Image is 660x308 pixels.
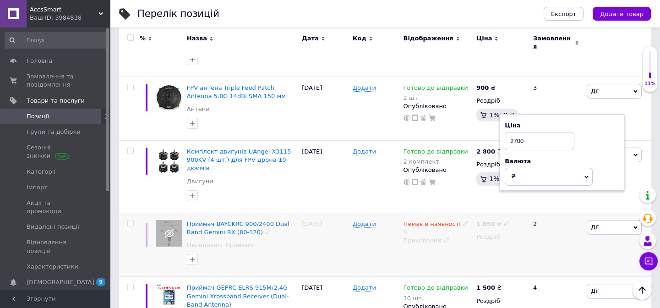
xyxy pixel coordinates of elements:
[27,278,94,286] span: [DEMOGRAPHIC_DATA]
[511,173,516,180] span: ₴
[591,224,599,231] span: Дії
[353,284,376,291] span: Додати
[476,284,502,292] div: ₴
[476,148,495,155] b: 2 800
[489,175,518,182] span: 1%, 28 ₴
[505,121,619,130] div: Ціна
[187,84,286,99] a: FPV антена Triple Feed Patch Antenna 5.8G 14dBi SMA 150 мм
[404,295,468,302] div: 10 шт.
[27,128,81,136] span: Групи та добірки
[353,84,376,92] span: Додати
[593,7,651,21] button: Додати товар
[353,220,376,228] span: Додати
[404,102,472,110] div: Опубліковано
[302,34,319,43] span: Дата
[476,84,489,91] b: 900
[476,148,502,156] div: ₴
[404,158,468,165] div: 2 комплект
[533,34,573,51] span: Замовлення
[187,34,207,43] span: Назва
[300,213,350,277] div: [DATE]
[353,148,376,155] span: Додати
[187,177,213,186] a: Двигуни
[404,34,453,43] span: Відображення
[404,284,468,294] span: Готово до відправки
[156,84,182,110] img: FPV антенна Triple Feed Patch Antenna 5.8G 14dBi SMA 150 мм
[404,220,469,236] div: 0
[528,77,584,141] div: 3
[353,34,366,43] span: Код
[187,220,289,236] a: Приймач BAYCKRC 900/2400 Dual Band Gemini RX (80-120)
[476,84,495,92] div: ₴
[300,77,350,141] div: [DATE]
[30,5,98,14] span: AccsSmart
[27,57,52,65] span: Головна
[544,7,584,21] button: Експорт
[27,263,78,271] span: Характеристики
[476,97,525,105] div: Роздріб
[187,241,255,249] a: Передавачі_Приймачі
[27,238,85,255] span: Відновлення позицій
[476,284,495,291] b: 1 500
[476,160,525,169] div: Роздріб
[300,141,350,213] div: [DATE]
[27,97,85,105] span: Товари та послуги
[404,84,468,94] span: Готово до відправки
[27,112,49,121] span: Позиції
[156,220,182,247] img: Приемник BAYCKRC 900/2400 Dual Band Gemini RX (80-120)
[187,105,210,113] a: Антени
[27,72,85,89] span: Замовлення та повідомлення
[156,148,182,174] img: Комплект двигателей UAngel X3115 900KV (4 шт.) для FPV дрона 10 дюймов
[27,223,79,231] span: Видалені позиції
[30,14,110,22] div: Ваш ID: 3984838
[476,233,525,241] div: Роздріб
[591,287,599,294] span: Дії
[476,34,492,43] span: Ціна
[476,220,510,228] div: ₴
[404,148,468,158] span: Готово до відправки
[476,297,525,305] div: Роздріб
[404,220,461,230] span: Немає в наявності
[96,278,105,286] span: 9
[27,199,85,215] span: Акції та промокоди
[528,213,584,277] div: 2
[639,252,658,270] button: Чат з покупцем
[489,111,514,119] span: 1%, 9 ₴
[137,9,219,19] div: Перелік позицій
[27,183,48,192] span: Імпорт
[633,280,652,300] button: Наверх
[140,34,146,43] span: %
[476,220,495,227] b: 1 850
[5,32,108,49] input: Пошук
[404,166,472,174] div: Опубліковано
[27,143,85,160] span: Сезонні знижки
[27,168,55,176] span: Категорії
[505,157,619,165] div: Валюта
[404,94,468,101] div: 2 шт.
[187,148,291,171] a: Комплект двигунів UAngel X3115 900KV (4 шт.) для FPV дрона 10 дюймів
[643,81,657,87] div: 11%
[551,11,577,17] span: Експорт
[187,284,289,308] a: Приймач GEPRC ELRS 915M/2.4G Gemini Xrossband Receiver (Dual-Band Antenna)
[404,236,472,245] div: Прихований
[591,88,599,94] span: Дії
[600,11,644,17] span: Додати товар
